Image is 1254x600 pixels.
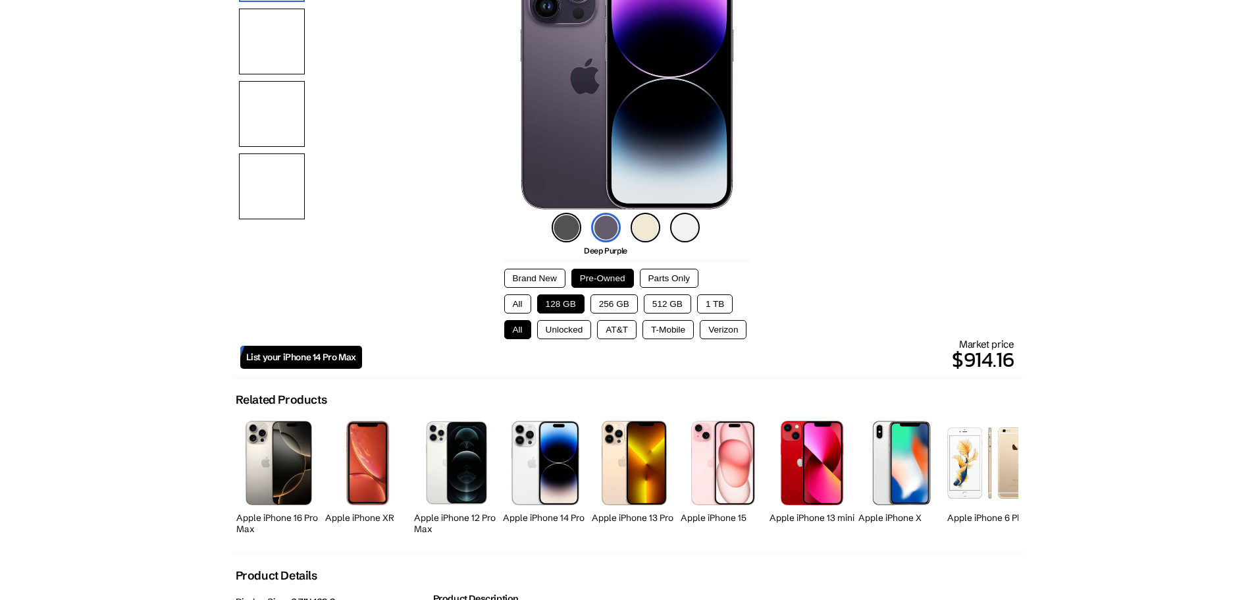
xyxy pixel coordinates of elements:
[236,512,322,535] h2: Apple iPhone 16 Pro Max
[236,414,322,538] a: iPhone 16 Pro Max Apple iPhone 16 Pro Max
[592,512,677,524] h2: Apple iPhone 13 Pro
[597,320,637,339] button: AT&T
[511,421,580,505] img: iPhone 14 Pro
[591,213,621,242] img: deep-purple-icon
[414,512,500,535] h2: Apple iPhone 12 Pro Max
[697,294,733,314] button: 1 TB
[537,294,585,314] button: 128 GB
[240,346,362,369] a: List your iPhone 14 Pro Max
[504,294,531,314] button: All
[504,269,565,288] button: Brand New
[236,393,327,407] h2: Related Products
[870,421,931,505] img: iPhone X
[236,568,317,583] h2: Product Details
[571,269,634,288] button: Pre-Owned
[770,512,855,524] h2: Apple iPhone 13 mini
[781,421,843,505] img: iPhone 13 mini
[681,414,766,538] a: iPhone 15 Apple iPhone 15
[691,421,755,505] img: iPhone 15
[503,414,588,538] a: iPhone 14 Pro Apple iPhone 14 Pro
[503,512,588,524] h2: Apple iPhone 14 Pro
[414,414,500,538] a: iPhone 12 Pro Max Apple iPhone 12 Pro Max
[858,512,944,524] h2: Apple iPhone X
[552,213,581,242] img: space-black-icon
[325,512,411,524] h2: Apple iPhone XR
[590,294,638,314] button: 256 GB
[239,81,305,147] img: Both
[246,352,356,363] span: List your iPhone 14 Pro Max
[426,421,486,505] img: iPhone 12 Pro Max
[947,512,1033,524] h2: Apple iPhone 6 Plus
[325,414,411,538] a: iPhone XR Apple iPhone XR
[602,421,667,505] img: iPhone 13 Pro
[947,427,1033,498] img: iPhone 6 Plus
[858,414,944,538] a: iPhone X Apple iPhone X
[239,9,305,74] img: Rear
[770,414,855,538] a: iPhone 13 mini Apple iPhone 13 mini
[947,414,1033,538] a: iPhone 6 Plus Apple iPhone 6 Plus
[504,320,531,339] button: All
[631,213,660,242] img: gold-icon
[246,421,312,505] img: iPhone 16 Pro Max
[670,213,700,242] img: silver-icon
[537,320,592,339] button: Unlocked
[239,153,305,219] img: Camera
[644,294,691,314] button: 512 GB
[642,320,694,339] button: T-Mobile
[584,246,627,256] span: Deep Purple
[681,512,766,524] h2: Apple iPhone 15
[592,414,677,538] a: iPhone 13 Pro Apple iPhone 13 Pro
[362,338,1014,375] div: Market price
[700,320,746,339] button: Verizon
[362,344,1014,375] p: $914.16
[346,421,389,505] img: iPhone XR
[640,269,698,288] button: Parts Only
